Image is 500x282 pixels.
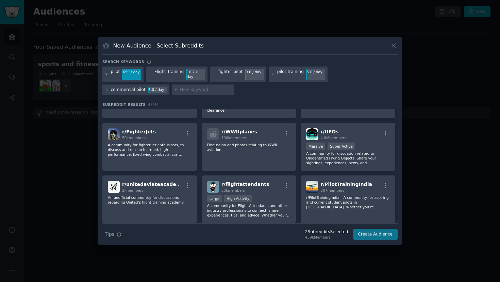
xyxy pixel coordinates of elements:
[108,128,120,140] img: FighterJets
[224,195,252,202] div: High Activity
[111,69,120,80] div: pilot
[306,195,390,209] p: r/PilotTrainingIndia – A community for aspiring and current student pilots in [GEOGRAPHIC_DATA]. ...
[207,143,291,152] p: Discussion and photos relating to WWII aviation.
[218,69,243,80] div: fighter pilot
[221,182,269,187] span: r/ flightattendants
[353,229,398,240] button: Create Audience
[305,235,348,240] div: 439k Members
[320,182,372,187] span: r/ PilotTrainingIndia
[113,42,204,49] h3: New Audience - Select Subreddits
[245,69,264,75] div: 9.6 / day
[320,136,346,140] span: 4.0M members
[122,69,141,75] div: 699 / day
[207,203,291,218] p: A community for Flight Attendants and other industry professionals to connect, share experiences,...
[122,188,144,192] span: 2k members
[102,228,124,240] button: Tips
[105,231,114,238] span: Tips
[108,181,120,193] img: unitedaviateacademy
[207,181,219,193] img: flightattendants
[221,188,245,192] span: 50k members
[306,151,390,165] p: A community for discussion related to Unidentified Flying Objects. Share your sightings, experien...
[277,69,304,80] div: pilot training
[111,87,146,93] div: commercial pilot
[306,69,325,75] div: 5.0 / day
[102,59,144,64] h3: Search keywords
[328,143,355,150] div: Super Active
[306,128,318,140] img: UFOs
[221,136,247,140] span: 100k members
[320,188,344,192] span: 307 members
[306,143,325,150] div: Massive
[122,136,146,140] span: 50k members
[186,69,205,80] div: 10.7 / day
[221,129,257,134] span: r/ WWIIplanes
[122,129,156,134] span: r/ FighterJets
[108,143,191,157] p: A community for fighter jet enthusiasts, to discuss and research armed, high-performance, fixed-w...
[122,182,184,187] span: r/ unitedaviateacademy
[180,87,232,93] input: New Keyword
[305,229,348,235] div: 2 Subreddit s Selected
[154,69,184,80] div: Flight Training
[148,87,167,93] div: 5.0 / day
[306,181,318,193] img: PilotTrainingIndia
[148,102,159,107] span: 43 / 45
[207,195,222,202] div: Large
[108,195,191,205] p: An unofficial community for discussions regarding United’s flight training academy.
[102,102,146,107] span: Subreddit Results
[320,129,338,134] span: r/ UFOs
